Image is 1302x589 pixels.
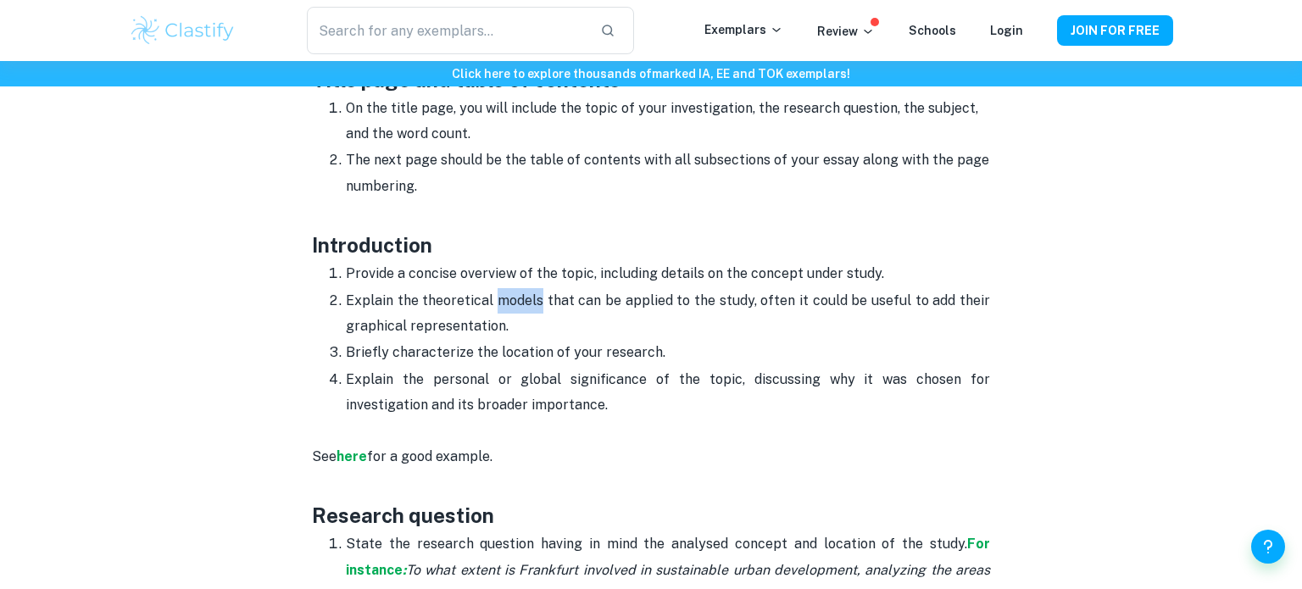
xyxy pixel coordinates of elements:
[704,20,783,39] p: Exemplars
[346,261,990,286] p: Provide a concise overview of the topic, including details on the concept under study.
[346,288,990,340] p: Explain the theoretical models that can be applied to the study, often it could be useful to add ...
[909,24,956,37] a: Schools
[312,199,990,260] h3: Introduction
[312,470,990,531] h3: Research question
[307,7,587,54] input: Search for any exemplars...
[817,22,875,41] p: Review
[1057,15,1173,46] button: JOIN FOR FREE
[346,536,990,577] a: For instance:
[346,147,990,199] p: The next page should be the table of contents with all subsections of your essay along with the p...
[337,448,367,464] a: here
[346,340,990,365] p: Briefly characterize the location of your research.
[129,14,236,47] img: Clastify logo
[1251,530,1285,564] button: Help and Feedback
[3,64,1299,83] h6: Click here to explore thousands of marked IA, EE and TOK exemplars !
[312,419,990,470] p: See for a good example.
[346,536,990,577] strong: For instance
[346,96,990,147] p: On the title page, you will include the topic of your investigation, the research question, the s...
[346,367,990,419] p: Explain the personal or global significance of the topic, discussing why it was chosen for invest...
[990,24,1023,37] a: Login
[403,562,406,578] strong: :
